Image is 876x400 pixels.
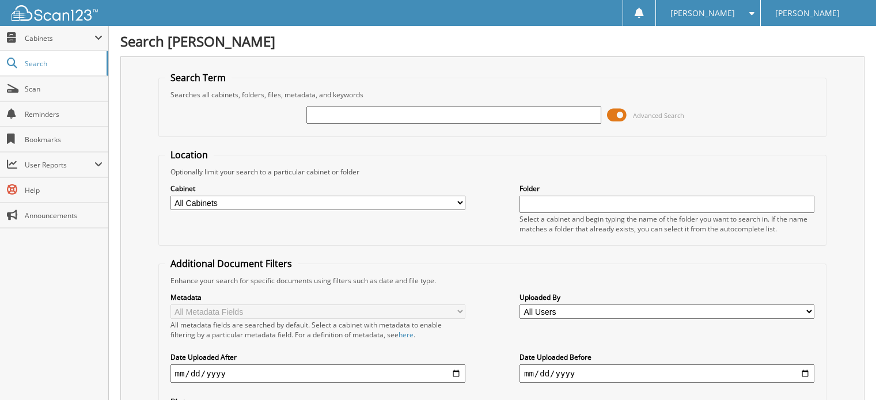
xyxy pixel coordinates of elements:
[25,59,101,68] span: Search
[633,111,684,120] span: Advanced Search
[170,320,465,340] div: All metadata fields are searched by default. Select a cabinet with metadata to enable filtering b...
[170,184,465,193] label: Cabinet
[519,214,814,234] div: Select a cabinet and begin typing the name of the folder you want to search in. If the name match...
[818,345,876,400] iframe: Chat Widget
[165,257,298,270] legend: Additional Document Filters
[170,352,465,362] label: Date Uploaded After
[25,135,103,144] span: Bookmarks
[399,330,414,340] a: here
[170,364,465,383] input: start
[165,167,821,177] div: Optionally limit your search to a particular cabinet or folder
[25,211,103,220] span: Announcements
[165,90,821,100] div: Searches all cabinets, folders, files, metadata, and keywords
[775,10,840,17] span: [PERSON_NAME]
[670,10,735,17] span: [PERSON_NAME]
[25,185,103,195] span: Help
[519,184,814,193] label: Folder
[165,276,821,285] div: Enhance your search for specific documents using filters such as date and file type.
[519,364,814,383] input: end
[120,32,864,51] h1: Search [PERSON_NAME]
[25,160,94,170] span: User Reports
[25,84,103,94] span: Scan
[519,292,814,302] label: Uploaded By
[25,33,94,43] span: Cabinets
[165,71,232,84] legend: Search Term
[170,292,465,302] label: Metadata
[519,352,814,362] label: Date Uploaded Before
[165,148,214,161] legend: Location
[12,5,98,21] img: scan123-logo-white.svg
[25,109,103,119] span: Reminders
